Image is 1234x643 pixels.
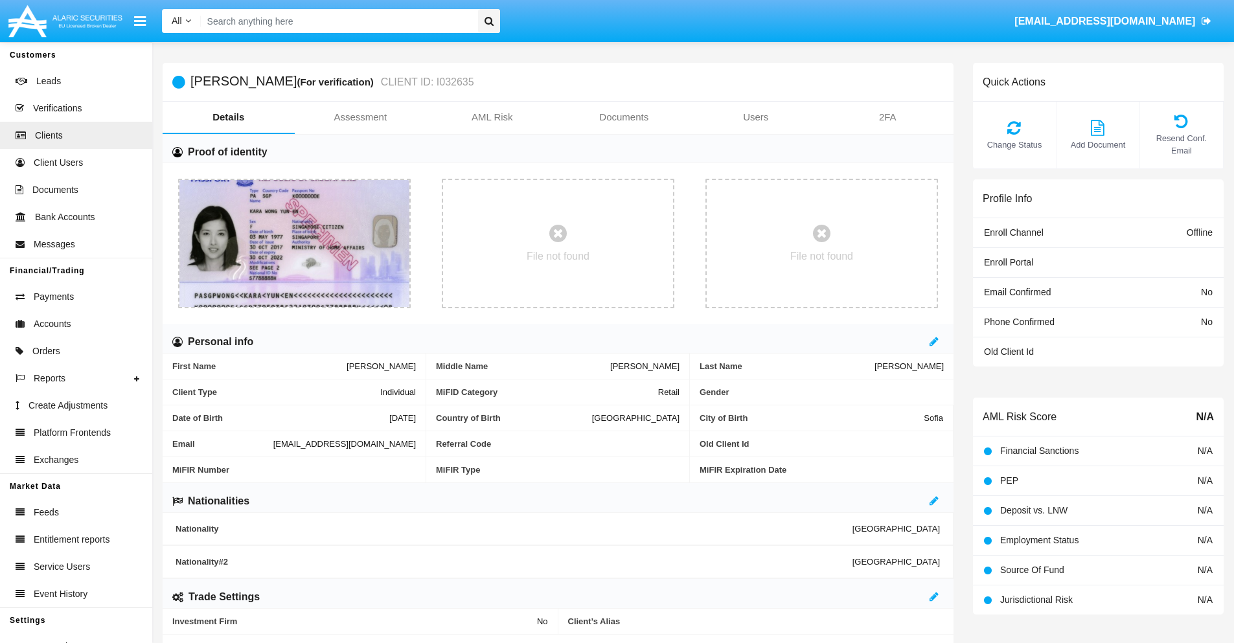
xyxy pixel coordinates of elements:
[34,587,87,601] span: Event History
[979,139,1049,151] span: Change Status
[983,192,1032,205] h6: Profile Info
[35,129,63,142] span: Clients
[34,317,71,331] span: Accounts
[34,290,74,304] span: Payments
[436,387,658,397] span: MiFID Category
[436,439,680,449] span: Referral Code
[36,74,61,88] span: Leads
[201,9,474,33] input: Search
[34,426,111,440] span: Platform Frontends
[163,102,295,133] a: Details
[172,439,273,449] span: Email
[162,14,201,28] a: All
[1196,409,1214,425] span: N/A
[984,317,1055,327] span: Phone Confirmed
[1000,475,1018,486] span: PEP
[1000,565,1064,575] span: Source Of Fund
[874,361,944,371] span: [PERSON_NAME]
[1000,535,1079,545] span: Employment Status
[34,156,83,170] span: Client Users
[1000,505,1068,515] span: Deposit vs. LNW
[700,439,943,449] span: Old Client Id
[1201,317,1213,327] span: No
[1198,565,1213,575] span: N/A
[436,413,592,423] span: Country of Birth
[172,616,537,626] span: Investment Firm
[172,16,182,26] span: All
[1201,287,1213,297] span: No
[172,413,389,423] span: Date of Birth
[984,346,1034,357] span: Old Client Id
[33,102,82,115] span: Verifications
[1009,3,1218,39] a: [EMAIL_ADDRESS][DOMAIN_NAME]
[658,387,680,397] span: Retail
[592,413,680,423] span: [GEOGRAPHIC_DATA]
[568,616,944,626] span: Client’s Alias
[1198,475,1213,486] span: N/A
[1014,16,1195,27] span: [EMAIL_ADDRESS][DOMAIN_NAME]
[172,387,380,397] span: Client Type
[34,560,90,574] span: Service Users
[34,453,78,467] span: Exchanges
[176,524,852,534] span: Nationality
[610,361,680,371] span: [PERSON_NAME]
[172,361,347,371] span: First Name
[1198,594,1213,605] span: N/A
[34,372,65,385] span: Reports
[700,361,874,371] span: Last Name
[984,257,1033,267] span: Enroll Portal
[35,210,95,224] span: Bank Accounts
[190,74,474,89] h5: [PERSON_NAME]
[558,102,691,133] a: Documents
[34,506,59,519] span: Feeds
[983,411,1057,423] h6: AML Risk Score
[1000,446,1079,456] span: Financial Sanctions
[188,494,249,508] h6: Nationalities
[378,77,474,87] small: CLIENT ID: I032635
[176,557,852,567] span: Nationality #2
[1187,227,1213,238] span: Offline
[984,227,1044,238] span: Enroll Channel
[389,413,416,423] span: [DATE]
[1198,535,1213,545] span: N/A
[1063,139,1133,151] span: Add Document
[1198,446,1213,456] span: N/A
[700,413,924,423] span: City of Birth
[29,399,108,412] span: Create Adjustments
[297,74,377,89] div: (For verification)
[984,287,1051,297] span: Email Confirmed
[6,2,124,40] img: Logo image
[32,183,78,197] span: Documents
[700,387,944,397] span: Gender
[295,102,427,133] a: Assessment
[347,361,416,371] span: [PERSON_NAME]
[34,533,110,547] span: Entitlement reports
[1198,505,1213,515] span: N/A
[189,590,260,604] h6: Trade Settings
[436,465,680,475] span: MiFIR Type
[1147,132,1217,157] span: Resend Conf. Email
[1000,594,1073,605] span: Jurisdictional Risk
[273,439,416,449] span: [EMAIL_ADDRESS][DOMAIN_NAME]
[700,465,944,475] span: MiFIR Expiration Date
[32,344,60,358] span: Orders
[426,102,558,133] a: AML Risk
[188,335,253,349] h6: Personal info
[983,76,1045,88] h6: Quick Actions
[34,238,75,251] span: Messages
[172,465,416,475] span: MiFIR Number
[537,616,548,626] span: No
[380,387,416,397] span: Individual
[924,413,943,423] span: Sofia
[822,102,954,133] a: 2FA
[852,557,940,567] span: [GEOGRAPHIC_DATA]
[690,102,822,133] a: Users
[852,524,940,534] span: [GEOGRAPHIC_DATA]
[436,361,610,371] span: Middle Name
[188,145,268,159] h6: Proof of identity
